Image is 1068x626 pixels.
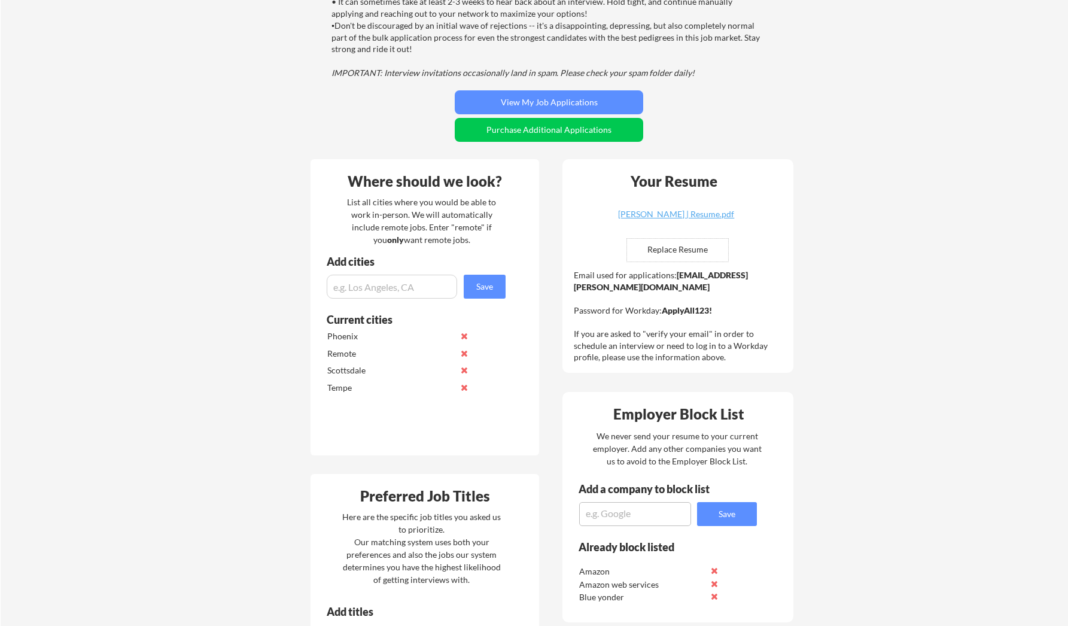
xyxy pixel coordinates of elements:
[579,579,705,591] div: Amazon web services
[327,606,495,617] div: Add titles
[567,407,790,421] div: Employer Block List
[327,348,454,360] div: Remote
[314,174,536,189] div: Where should we look?
[331,22,334,31] font: •
[579,484,728,494] div: Add a company to block list
[574,270,748,292] strong: [EMAIL_ADDRESS][PERSON_NAME][DOMAIN_NAME]
[327,382,454,394] div: Tempe
[605,210,747,229] a: [PERSON_NAME] | Resume.pdf
[455,90,643,114] button: View My Job Applications
[387,235,404,245] strong: only
[327,275,457,299] input: e.g. Los Angeles, CA
[605,210,747,218] div: [PERSON_NAME] | Resume.pdf
[579,591,705,603] div: Blue yonder
[327,314,492,325] div: Current cities
[574,269,785,363] div: Email used for applications: Password for Workday: If you are asked to "verify your email" in ord...
[614,174,733,189] div: Your Resume
[579,542,741,552] div: Already block listed
[592,430,762,467] div: We never send your resume to your current employer. Add any other companies you want us to avoid ...
[464,275,506,299] button: Save
[314,489,536,503] div: Preferred Job Titles
[339,196,504,246] div: List all cities where you would be able to work in-person. We will automatically include remote j...
[339,510,504,586] div: Here are the specific job titles you asked us to prioritize. Our matching system uses both your p...
[327,330,454,342] div: Phoenix
[331,68,695,78] em: IMPORTANT: Interview invitations occasionally land in spam. Please check your spam folder daily!
[455,118,643,142] button: Purchase Additional Applications
[327,364,454,376] div: Scottsdale
[579,566,705,578] div: Amazon
[327,256,509,267] div: Add cities
[662,305,712,315] strong: ApplyAll123!
[697,502,757,526] button: Save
